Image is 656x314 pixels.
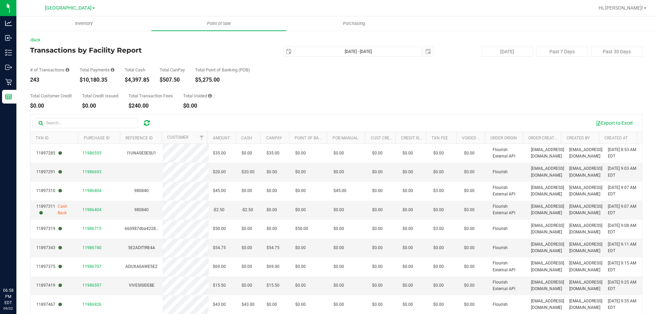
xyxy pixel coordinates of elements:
[125,77,149,83] div: $4,397.85
[36,203,58,216] span: 11897311
[464,301,475,308] span: $0.00
[464,188,475,194] span: $0.00
[433,282,444,289] span: $0.00
[30,46,234,54] h4: Transactions by Facility Report
[45,5,92,11] span: [GEOGRAPHIC_DATA]
[493,301,508,308] span: Flourish
[569,147,602,160] span: [EMAIL_ADDRESS][DOMAIN_NAME]
[266,226,277,232] span: $0.00
[531,165,564,178] span: [EMAIL_ADDRESS][DOMAIN_NAME]
[36,136,49,140] a: TXN ID
[372,263,383,270] span: $0.00
[266,169,277,175] span: $0.00
[213,136,230,140] a: Amount
[333,150,344,156] span: $0.00
[36,118,138,128] input: Search...
[372,150,383,156] span: $0.00
[82,207,101,212] span: 11986404
[213,207,224,213] span: -$2.50
[242,169,255,175] span: $20.00
[531,241,564,254] span: [EMAIL_ADDRESS][DOMAIN_NAME]
[333,301,344,308] span: $0.00
[295,207,306,213] span: $0.00
[134,188,149,193] span: 980840
[493,147,523,160] span: Flourish External API
[433,226,444,232] span: $3.00
[608,222,638,235] span: [DATE] 9:08 AM EDT
[3,306,13,311] p: 09/22
[196,132,207,144] a: Filter
[433,188,444,194] span: $3.00
[531,222,564,235] span: [EMAIL_ADDRESS][DOMAIN_NAME]
[284,47,293,56] span: select
[30,68,69,72] div: # of Transactions
[423,47,433,56] span: select
[464,207,475,213] span: $0.00
[266,188,277,194] span: $0.00
[490,136,517,140] a: Order Origin
[213,150,226,156] span: $35.00
[66,21,102,27] span: Inventory
[125,226,198,231] span: 660987dba42283771c125cfc6c3860af
[462,136,496,140] a: Voided Payment
[569,185,602,197] span: [EMAIL_ADDRESS][DOMAIN_NAME]
[242,245,252,251] span: $0.00
[493,185,523,197] span: Flourish External API
[286,16,421,31] a: Purchasing
[531,298,564,311] span: [EMAIL_ADDRESS][DOMAIN_NAME]
[82,188,101,193] span: 11986404
[608,260,638,273] span: [DATE] 9:15 AM EDT
[128,94,173,98] div: Total Transaction Fees
[213,282,226,289] span: $15.50
[213,245,226,251] span: $54.75
[402,263,413,270] span: $0.00
[36,263,62,270] span: 11897375
[213,169,226,175] span: $20.00
[372,207,383,213] span: $0.00
[7,259,27,280] iframe: Resource center
[295,263,306,270] span: $0.00
[464,245,475,251] span: $0.00
[536,46,588,57] button: Past 7 Days
[295,226,308,232] span: $50.00
[493,279,523,292] span: Flourish External API
[433,263,444,270] span: $0.00
[531,279,564,292] span: [EMAIL_ADDRESS][DOMAIN_NAME]
[464,263,475,270] span: $0.00
[134,207,149,212] span: 980840
[213,188,226,194] span: $45.00
[402,188,413,194] span: $0.00
[82,302,101,307] span: 11986926
[183,94,212,98] div: Total Voided
[82,103,118,109] div: $0.00
[333,207,344,213] span: $0.00
[82,151,101,155] span: 11986555
[493,169,508,175] span: Flourish
[482,46,533,57] button: [DATE]
[242,226,252,232] span: $0.00
[36,188,62,194] span: 11897310
[160,68,185,72] div: Total CanPay
[372,226,383,232] span: $0.00
[295,301,306,308] span: $0.00
[295,282,306,289] span: $0.00
[195,77,250,83] div: $5,275.00
[30,38,40,42] a: Back
[493,245,508,251] span: Flourish
[5,93,12,100] inline-svg: Reports
[334,21,374,27] span: Purchasing
[608,241,638,254] span: [DATE] 9:11 AM EDT
[402,301,413,308] span: $0.00
[604,136,628,140] a: Created At
[213,301,226,308] span: $43.00
[129,283,154,288] span: VIVESISIDEBE
[125,68,149,72] div: Total Cash
[608,279,638,292] span: [DATE] 9:25 AM EDT
[432,136,448,140] a: Txn Fee
[213,263,226,270] span: $69.00
[30,103,72,109] div: $0.00
[128,245,155,250] span: 5E2ADITIRE4A
[402,282,413,289] span: $0.00
[5,49,12,56] inline-svg: Inventory
[160,77,185,83] div: $507.50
